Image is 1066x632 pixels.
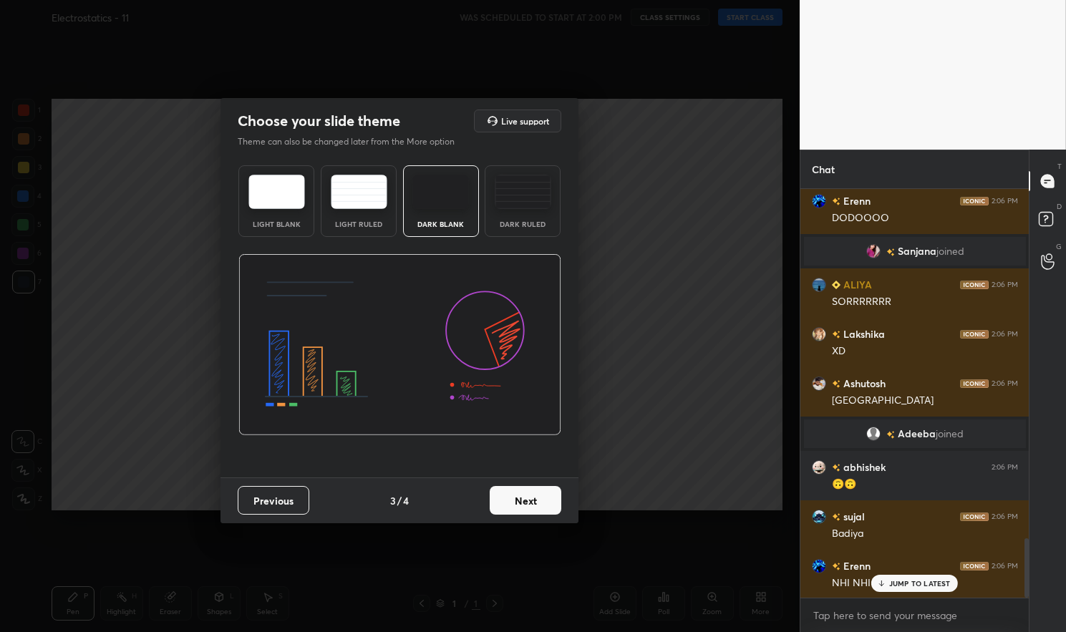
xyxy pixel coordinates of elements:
[832,331,840,339] img: no-rating-badge.077c3623.svg
[832,576,1018,590] div: NHI NHI
[960,281,989,289] img: iconic-dark.1390631f.png
[992,281,1018,289] div: 2:06 PM
[812,510,826,524] img: 5f614f4483544430bde7d3227646912b.jpg
[886,248,894,256] img: no-rating-badge.077c3623.svg
[1057,201,1062,212] p: D
[495,175,551,209] img: darkRuledTheme.de295e13.svg
[898,428,936,439] span: Adeeba
[403,493,409,508] h4: 4
[840,376,886,391] h6: Ashutosh
[936,245,964,257] span: joined
[412,220,470,228] div: Dark Blank
[832,380,840,388] img: no-rating-badge.077c3623.svg
[840,326,885,341] h6: Lakshika
[330,220,387,228] div: Light Ruled
[248,220,305,228] div: Light Blank
[960,379,989,388] img: iconic-dark.1390631f.png
[238,135,470,148] p: Theme can also be changed later from the More option
[238,486,309,515] button: Previous
[1056,241,1062,252] p: G
[397,493,402,508] h4: /
[331,175,387,209] img: lightRuledTheme.5fabf969.svg
[832,211,1018,225] div: DODOOOO
[992,379,1018,388] div: 2:06 PM
[832,527,1018,541] div: Badiya
[501,117,549,125] h5: Live support
[889,579,951,588] p: JUMP TO LATEST
[1057,161,1062,172] p: T
[992,512,1018,521] div: 2:06 PM
[960,197,989,205] img: iconic-dark.1390631f.png
[812,559,826,573] img: 91c075592f45439bb505a73bc0a27fa9.jpg
[494,220,551,228] div: Dark Ruled
[840,509,865,524] h6: sujal
[840,193,871,208] h6: Erenn
[840,558,871,573] h6: Erenn
[936,428,964,439] span: joined
[832,394,1018,408] div: [GEOGRAPHIC_DATA]
[886,431,895,439] img: no-rating-badge.077c3623.svg
[960,330,989,339] img: iconic-dark.1390631f.png
[832,198,840,205] img: no-rating-badge.077c3623.svg
[832,563,840,570] img: no-rating-badge.077c3623.svg
[960,562,989,570] img: iconic-dark.1390631f.png
[800,189,1029,598] div: grid
[840,277,872,292] h6: ALIYA
[992,197,1018,205] div: 2:06 PM
[832,464,840,472] img: no-rating-badge.077c3623.svg
[490,486,561,515] button: Next
[992,562,1018,570] div: 2:06 PM
[812,194,826,208] img: 91c075592f45439bb505a73bc0a27fa9.jpg
[992,330,1018,339] div: 2:06 PM
[992,463,1018,472] div: 2:06 PM
[832,295,1018,309] div: SORRRRRRR
[412,175,469,209] img: darkTheme.f0cc69e5.svg
[832,513,840,521] img: no-rating-badge.077c3623.svg
[248,175,305,209] img: lightTheme.e5ed3b09.svg
[390,493,396,508] h4: 3
[960,512,989,521] img: iconic-dark.1390631f.png
[238,254,561,436] img: darkThemeBanner.d06ce4a2.svg
[800,150,846,188] p: Chat
[812,376,826,391] img: 14820fbea1564840820d66e9483a3949.jpg
[238,112,400,130] h2: Choose your slide theme
[866,244,880,258] img: 1c440b7761564a068c8ecec7c1f1b05f.jpg
[832,477,1018,492] div: 🙃🙃
[840,460,886,475] h6: abhishek
[812,327,826,341] img: bfd139970fb142529274e5ee33f1b1b5.jpg
[897,245,936,257] span: Sanjana
[812,460,826,475] img: 8c3fbd4793824d568345a9befc77a8d8.jpg
[832,281,840,289] img: Learner_Badge_beginner_1_8b307cf2a0.svg
[812,278,826,292] img: a30c86dbdcae4997bb27c8833ae2dd09.jpg
[866,427,881,441] img: default.png
[832,344,1018,359] div: XD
